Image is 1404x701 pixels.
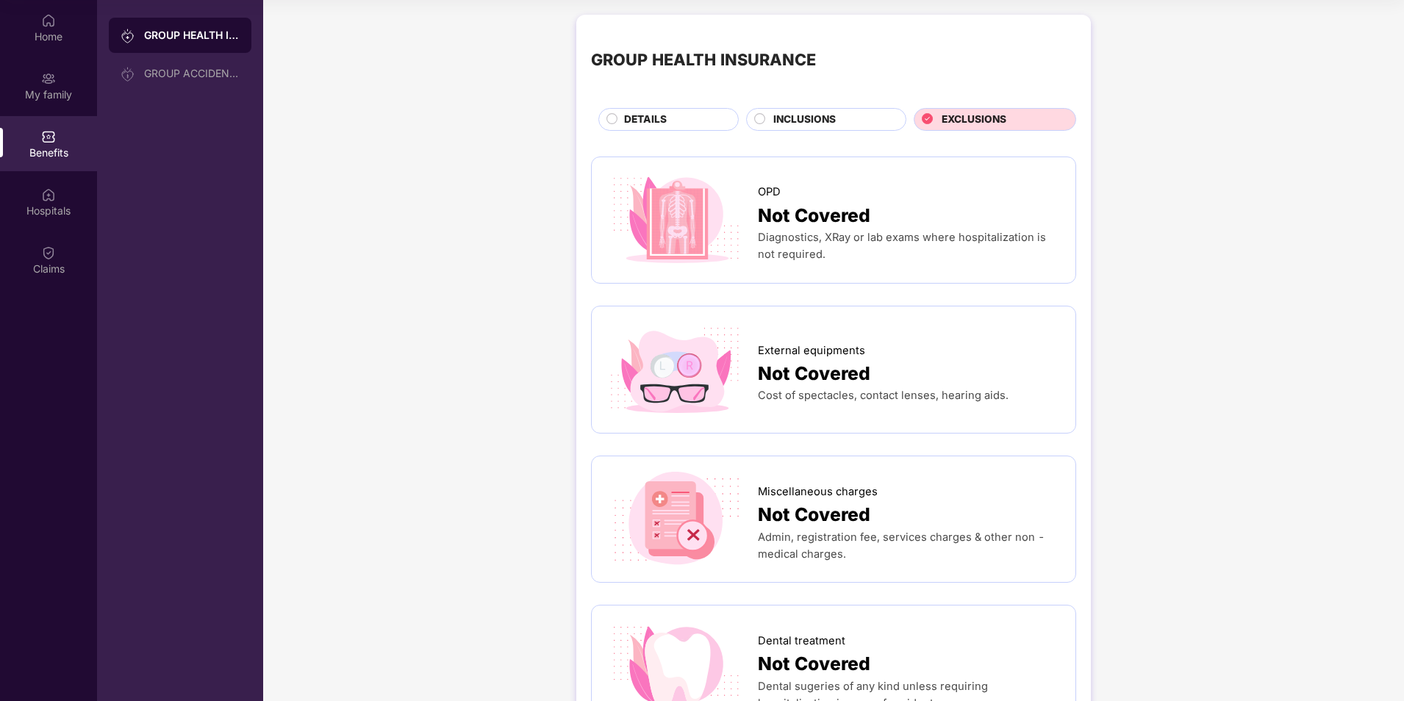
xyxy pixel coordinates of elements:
span: DETAILS [624,112,667,128]
img: svg+xml;base64,PHN2ZyBpZD0iSG9zcGl0YWxzIiB4bWxucz0iaHR0cDovL3d3dy53My5vcmcvMjAwMC9zdmciIHdpZHRoPS... [41,187,56,202]
img: svg+xml;base64,PHN2ZyBpZD0iQ2xhaW0iIHhtbG5zPSJodHRwOi8vd3d3LnczLm9yZy8yMDAwL3N2ZyIgd2lkdGg9IjIwIi... [41,245,56,260]
img: icon [606,321,745,418]
span: Not Covered [758,500,870,529]
img: svg+xml;base64,PHN2ZyBpZD0iSG9tZSIgeG1sbnM9Imh0dHA6Ly93d3cudzMub3JnLzIwMDAvc3ZnIiB3aWR0aD0iMjAiIG... [41,13,56,28]
span: Admin, registration fee, services charges & other non - medical charges. [758,531,1045,561]
div: GROUP HEALTH INSURANCE [144,28,240,43]
span: Miscellaneous charges [758,483,878,500]
img: icon [606,172,745,269]
img: svg+xml;base64,PHN2ZyB3aWR0aD0iMjAiIGhlaWdodD0iMjAiIHZpZXdCb3g9IjAgMCAyMCAyMCIgZmlsbD0ibm9uZSIgeG... [121,67,135,82]
img: svg+xml;base64,PHN2ZyBpZD0iQmVuZWZpdHMiIHhtbG5zPSJodHRwOi8vd3d3LnczLm9yZy8yMDAwL3N2ZyIgd2lkdGg9Ij... [41,129,56,144]
div: GROUP HEALTH INSURANCE [591,47,816,72]
span: EXCLUSIONS [942,112,1006,128]
span: Not Covered [758,650,870,678]
span: Not Covered [758,201,870,230]
img: icon [606,471,745,568]
span: External equipments [758,342,865,359]
img: svg+xml;base64,PHN2ZyB3aWR0aD0iMjAiIGhlaWdodD0iMjAiIHZpZXdCb3g9IjAgMCAyMCAyMCIgZmlsbD0ibm9uZSIgeG... [121,29,135,43]
div: GROUP ACCIDENTAL INSURANCE [144,68,240,79]
span: Not Covered [758,359,870,388]
span: Diagnostics, XRay or lab exams where hospitalization is not required. [758,231,1046,261]
span: INCLUSIONS [773,112,836,128]
span: Cost of spectacles, contact lenses, hearing aids. [758,389,1009,402]
span: Dental treatment [758,633,845,650]
img: svg+xml;base64,PHN2ZyB3aWR0aD0iMjAiIGhlaWdodD0iMjAiIHZpZXdCb3g9IjAgMCAyMCAyMCIgZmlsbD0ibm9uZSIgeG... [41,71,56,86]
span: OPD [758,184,781,201]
